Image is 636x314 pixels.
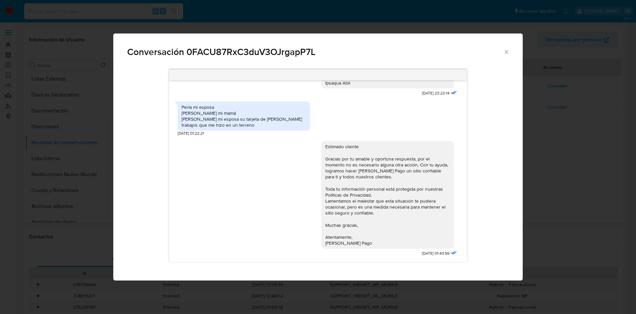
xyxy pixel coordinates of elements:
[325,144,450,246] div: Estimado cliente Gracias por tu amable y oportuna respuesta, por el momento no es necesario algun...
[503,49,509,55] button: Cerrar
[422,91,450,96] span: [DATE] 23:23:14
[127,47,503,57] span: Conversación 0FACU87RxC3duV3OJrgapP7L
[182,104,306,128] div: Perla mi esposa [PERSON_NAME] mi mamá [PERSON_NAME] mi esposa su tarjeta de [PERSON_NAME] trabajo...
[422,251,450,256] span: [DATE] 01:40:56
[113,33,523,281] div: Comunicación
[178,131,204,136] span: [DATE] 01:22:21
